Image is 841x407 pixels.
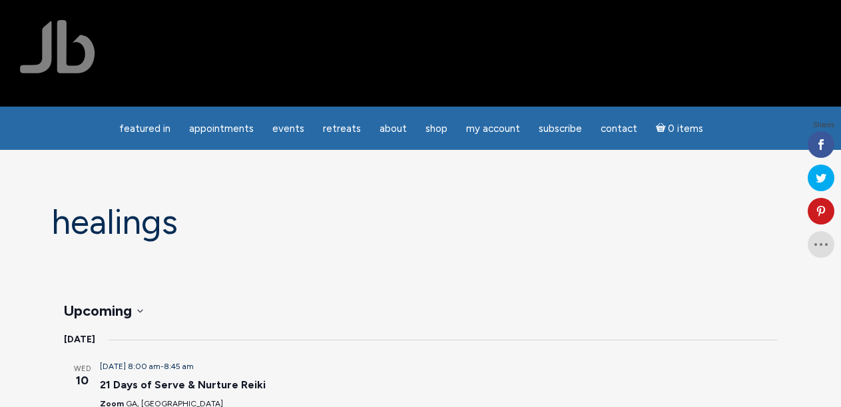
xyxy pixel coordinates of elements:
[100,378,266,392] a: 21 Days of Serve & Nurture Reiki
[813,122,834,129] span: Shares
[111,116,178,142] a: featured in
[372,116,415,142] a: About
[181,116,262,142] a: Appointments
[466,123,520,135] span: My Account
[601,123,637,135] span: Contact
[425,123,447,135] span: Shop
[64,372,100,390] span: 10
[64,300,143,322] button: Upcoming
[64,332,95,348] time: [DATE]
[458,116,528,142] a: My Account
[100,362,160,371] span: [DATE] 8:00 am
[64,364,100,375] span: Wed
[539,123,582,135] span: Subscribe
[531,116,590,142] a: Subscribe
[119,123,170,135] span: featured in
[64,302,132,320] span: Upcoming
[418,116,455,142] a: Shop
[648,115,712,142] a: Cart0 items
[380,123,407,135] span: About
[656,123,669,135] i: Cart
[593,116,645,142] a: Contact
[189,123,254,135] span: Appointments
[272,123,304,135] span: Events
[164,362,194,371] span: 8:45 am
[323,123,361,135] span: Retreats
[100,362,194,371] time: -
[51,203,790,241] h1: Healings
[264,116,312,142] a: Events
[668,124,703,134] span: 0 items
[20,20,95,73] img: Jamie Butler. The Everyday Medium
[315,116,369,142] a: Retreats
